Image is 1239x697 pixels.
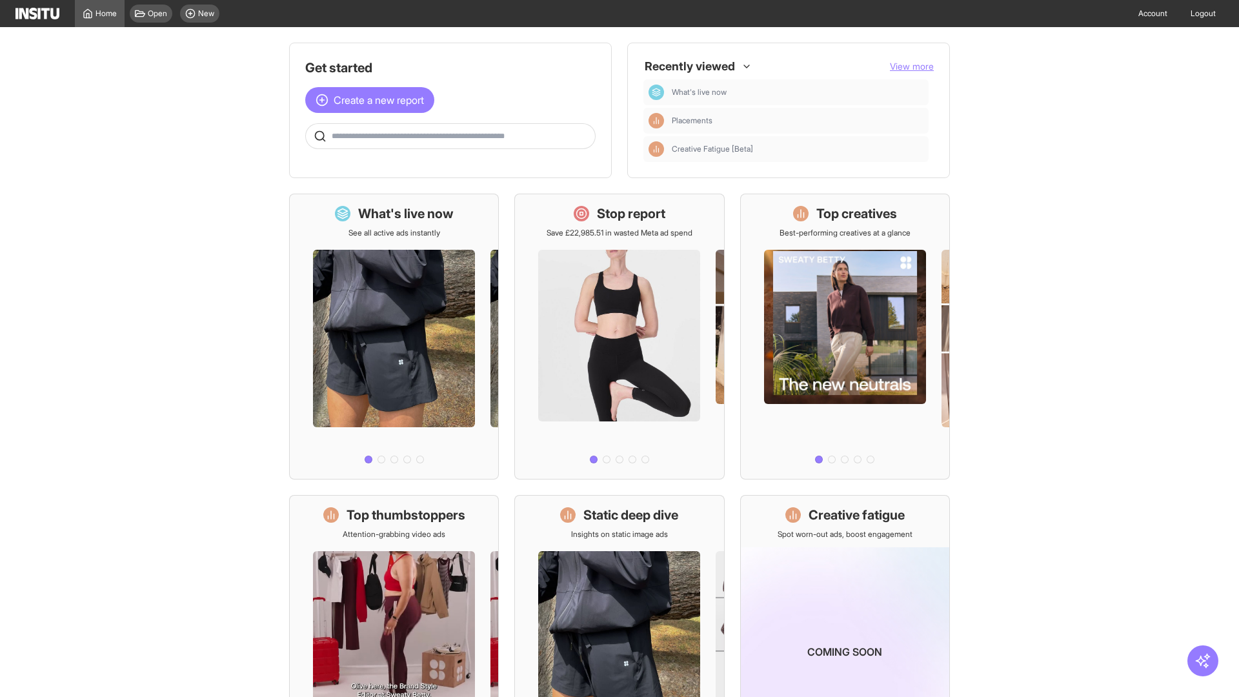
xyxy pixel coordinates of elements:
[672,116,923,126] span: Placements
[571,529,668,540] p: Insights on static image ads
[198,8,214,19] span: New
[547,228,692,238] p: Save £22,985.51 in wasted Meta ad spend
[15,8,59,19] img: Logo
[148,8,167,19] span: Open
[672,144,753,154] span: Creative Fatigue [Beta]
[780,228,911,238] p: Best-performing creatives at a glance
[649,113,664,128] div: Insights
[672,87,923,97] span: What's live now
[96,8,117,19] span: Home
[334,92,424,108] span: Create a new report
[740,194,950,480] a: Top creativesBest-performing creatives at a glance
[305,87,434,113] button: Create a new report
[649,85,664,100] div: Dashboard
[358,205,454,223] h1: What's live now
[816,205,897,223] h1: Top creatives
[649,141,664,157] div: Insights
[347,506,465,524] h1: Top thumbstoppers
[672,87,727,97] span: What's live now
[305,59,596,77] h1: Get started
[348,228,440,238] p: See all active ads instantly
[583,506,678,524] h1: Static deep dive
[343,529,445,540] p: Attention-grabbing video ads
[672,116,712,126] span: Placements
[672,144,923,154] span: Creative Fatigue [Beta]
[514,194,724,480] a: Stop reportSave £22,985.51 in wasted Meta ad spend
[289,194,499,480] a: What's live nowSee all active ads instantly
[597,205,665,223] h1: Stop report
[890,61,934,72] span: View more
[890,60,934,73] button: View more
